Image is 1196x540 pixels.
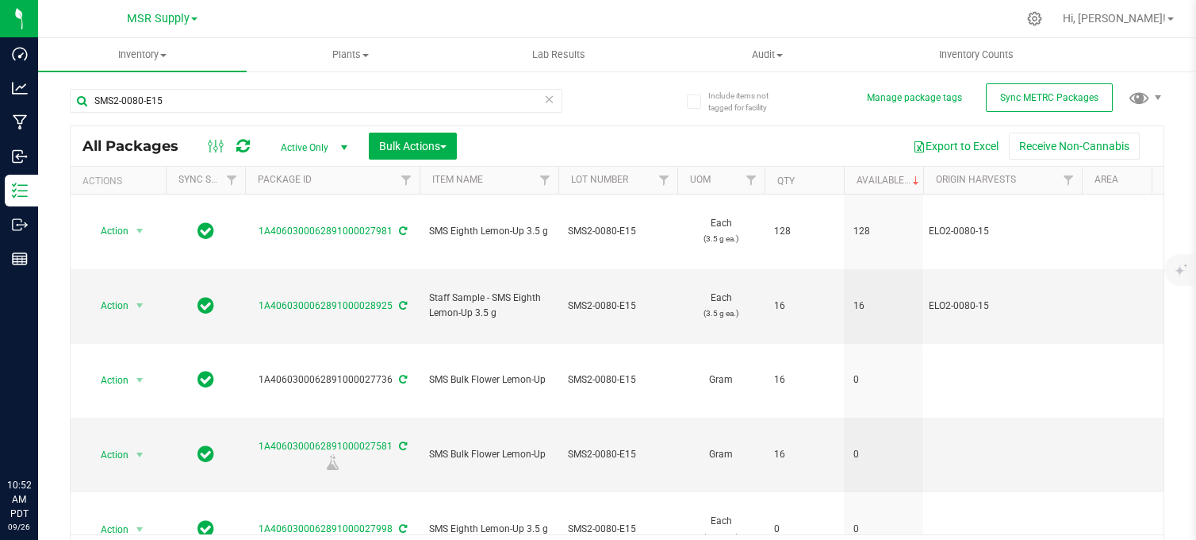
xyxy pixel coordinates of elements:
inline-svg: Analytics [12,80,28,96]
span: select [130,444,150,466]
a: Sync Status [178,174,240,185]
span: 16 [853,299,914,314]
span: Hi, [PERSON_NAME]! [1063,12,1166,25]
span: select [130,369,150,391]
span: select [130,295,150,317]
span: 16 [774,372,834,388]
span: Include items not tagged for facility [708,90,788,114]
a: Item Name [432,174,483,185]
inline-svg: Manufacturing [12,114,28,130]
a: Plants [247,38,455,71]
span: In Sync [197,220,214,242]
span: Plants [247,48,454,62]
a: Filter [219,167,245,194]
span: Sync from Compliance System [397,300,407,311]
span: Sync from Compliance System [397,374,407,385]
a: Filter [393,167,420,194]
a: Package ID [258,174,312,185]
span: Action [86,295,129,317]
a: Inventory [38,38,247,71]
span: 0 [853,522,914,537]
p: 09/26 [7,521,31,533]
span: select [130,220,150,242]
span: SMS Eighth Lemon-Up 3.5 g [429,522,549,537]
span: Staff Sample - SMS Eighth Lemon-Up 3.5 g [429,291,549,321]
span: SMS2-0080-E15 [568,372,668,388]
span: Clear [544,89,555,110]
span: SMS Eighth Lemon-Up 3.5 g [429,224,549,239]
p: (3.5 g ea.) [687,306,755,321]
span: Each [687,291,755,321]
div: Value 1: ELO2-0080-15 [929,299,1077,314]
span: Gram [687,447,755,462]
span: Each [687,216,755,246]
inline-svg: Inventory [12,183,28,199]
span: Gram [687,372,755,388]
span: In Sync [197,295,214,317]
a: 1A4060300062891000028925 [259,300,393,311]
a: Qty [777,175,795,187]
span: Inventory Counts [918,48,1035,62]
a: Filter [738,167,765,194]
span: MSR Supply [127,12,190,25]
span: Action [86,220,129,242]
a: Lab Results [455,38,664,71]
a: Lot Number [571,174,628,185]
a: Area [1094,174,1118,185]
button: Receive Non-Cannabis [1009,133,1140,160]
span: 0 [853,447,914,462]
a: Filter [532,167,558,194]
span: 128 [774,224,834,239]
span: Inventory [38,48,247,62]
inline-svg: Outbound [12,217,28,233]
inline-svg: Dashboard [12,46,28,62]
span: All Packages [82,137,194,155]
span: 128 [853,224,914,239]
span: In Sync [197,443,214,465]
span: SMS2-0080-E15 [568,224,668,239]
span: Sync METRC Packages [1000,92,1098,103]
span: 0 [774,522,834,537]
div: 1A4060300062891000027736 [243,372,422,388]
a: Inventory Counts [872,38,1080,71]
span: SMS2-0080-E15 [568,299,668,314]
a: Filter [1056,167,1082,194]
span: Bulk Actions [379,140,447,152]
span: 0 [853,372,914,388]
button: Bulk Actions [369,133,457,160]
a: UOM [690,174,711,185]
a: Filter [651,167,677,194]
iframe: Resource center [16,413,63,461]
span: SMS Bulk Flower Lemon-Up [429,447,549,462]
span: 16 [774,447,834,462]
span: 16 [774,299,834,314]
span: Sync from Compliance System [397,523,407,534]
p: (3.5 g ea.) [687,231,755,246]
div: Value 1: ELO2-0080-15 [929,224,1077,239]
span: SMS2-0080-E15 [568,522,668,537]
a: Audit [663,38,872,71]
div: Actions [82,175,159,187]
span: SMS2-0080-E15 [568,447,668,462]
a: 1A4060300062891000027998 [259,523,393,534]
inline-svg: Reports [12,251,28,267]
button: Manage package tags [867,91,962,105]
span: Sync from Compliance System [397,441,407,452]
p: 10:52 AM PDT [7,478,31,521]
input: Search Package ID, Item Name, SKU, Lot or Part Number... [70,89,562,113]
button: Export to Excel [903,133,1009,160]
button: Sync METRC Packages [986,83,1113,112]
span: Action [86,369,129,391]
a: Available [857,175,922,186]
inline-svg: Inbound [12,148,28,164]
span: Action [86,444,129,466]
a: 1A4060300062891000027581 [259,441,393,452]
span: SMS Bulk Flower Lemon-Up [429,372,549,388]
span: Lab Results [511,48,607,62]
span: In Sync [197,368,214,391]
span: In Sync [197,518,214,540]
a: 1A4060300062891000027981 [259,226,393,237]
div: Manage settings [1025,11,1045,26]
a: Origin Harvests [936,174,1016,185]
span: Audit [664,48,871,62]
